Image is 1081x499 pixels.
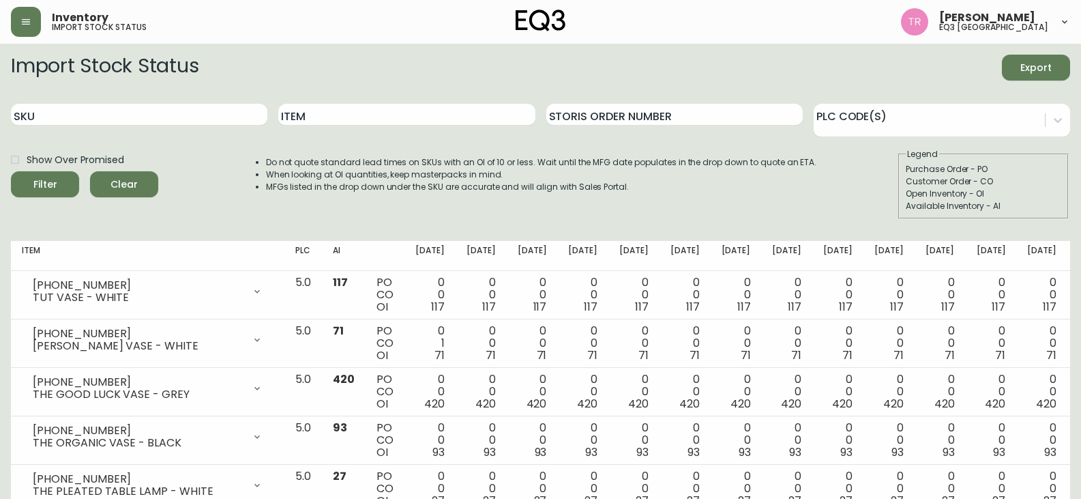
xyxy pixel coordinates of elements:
[690,347,700,363] span: 71
[22,373,273,403] div: [PHONE_NUMBER]THE GOOD LUCK VASE - GREY
[915,241,966,271] th: [DATE]
[415,373,445,410] div: 0 0
[906,175,1061,188] div: Customer Order - CO
[619,373,649,410] div: 0 0
[376,299,388,315] span: OI
[1002,55,1070,81] button: Export
[432,444,445,460] span: 93
[839,299,853,315] span: 117
[333,323,344,339] span: 71
[619,325,649,362] div: 0 0
[587,347,597,363] span: 71
[925,422,955,459] div: 0 0
[761,241,812,271] th: [DATE]
[992,299,1005,315] span: 117
[934,396,955,412] span: 420
[33,473,243,485] div: [PHONE_NUMBER]
[925,373,955,410] div: 0 0
[486,347,496,363] span: 71
[376,396,388,412] span: OI
[482,299,496,315] span: 117
[635,299,649,315] span: 117
[467,276,496,313] div: 0 0
[27,153,124,167] span: Show Over Promised
[518,422,547,459] div: 0 0
[568,373,597,410] div: 0 0
[52,12,108,23] span: Inventory
[557,241,608,271] th: [DATE]
[1013,59,1059,76] span: Export
[906,163,1061,175] div: Purchase Order - PO
[101,176,147,193] span: Clear
[737,299,751,315] span: 117
[772,325,801,362] div: 0 0
[284,416,322,465] td: 5.0
[568,276,597,313] div: 0 0
[722,276,751,313] div: 0 0
[284,241,322,271] th: PLC
[1036,396,1056,412] span: 420
[660,241,711,271] th: [DATE]
[1046,347,1056,363] span: 71
[722,373,751,410] div: 0 0
[333,468,346,484] span: 27
[1044,444,1056,460] span: 93
[686,299,700,315] span: 117
[823,373,853,410] div: 0 0
[415,422,445,459] div: 0 0
[333,420,347,436] span: 93
[467,422,496,459] div: 0 0
[781,396,801,412] span: 420
[322,241,366,271] th: AI
[995,347,1005,363] span: 71
[791,347,801,363] span: 71
[977,422,1006,459] div: 0 0
[11,171,79,197] button: Filter
[832,396,853,412] span: 420
[941,299,955,315] span: 117
[906,148,939,160] legend: Legend
[741,347,751,363] span: 71
[568,422,597,459] div: 0 0
[1043,299,1056,315] span: 117
[518,373,547,410] div: 0 0
[993,444,1005,460] span: 93
[518,276,547,313] div: 0 0
[507,241,558,271] th: [DATE]
[376,347,388,363] span: OI
[1027,373,1056,410] div: 0 0
[467,325,496,362] div: 0 0
[670,276,700,313] div: 0 0
[945,347,955,363] span: 71
[823,325,853,362] div: 0 0
[638,347,649,363] span: 71
[966,241,1017,271] th: [DATE]
[376,325,394,362] div: PO CO
[985,396,1005,412] span: 420
[874,276,904,313] div: 0 0
[891,444,904,460] span: 93
[977,276,1006,313] div: 0 0
[1016,241,1067,271] th: [DATE]
[475,396,496,412] span: 420
[585,444,597,460] span: 93
[22,422,273,452] div: [PHONE_NUMBER]THE ORGANIC VASE - BLACK
[266,169,817,181] li: When looking at OI quantities, keep masterpacks in mind.
[842,347,853,363] span: 71
[636,444,649,460] span: 93
[33,425,243,437] div: [PHONE_NUMBER]
[456,241,507,271] th: [DATE]
[977,325,1006,362] div: 0 0
[33,279,243,291] div: [PHONE_NUMBER]
[376,444,388,460] span: OI
[284,271,322,319] td: 5.0
[901,8,928,35] img: 214b9049a7c64896e5c13e8f38ff7a87
[535,444,547,460] span: 93
[1027,276,1056,313] div: 0 0
[628,396,649,412] span: 420
[376,276,394,313] div: PO CO
[722,422,751,459] div: 0 0
[266,181,817,193] li: MFGs listed in the drop down under the SKU are accurate and will align with Sales Portal.
[90,171,158,197] button: Clear
[670,325,700,362] div: 0 0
